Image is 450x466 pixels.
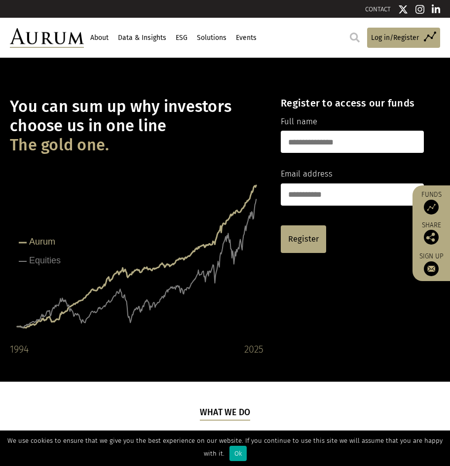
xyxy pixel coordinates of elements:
[281,225,326,253] a: Register
[371,33,419,43] span: Log in/Register
[10,28,84,48] img: Aurum
[424,200,439,215] img: Access Funds
[417,190,445,215] a: Funds
[10,136,109,155] span: The gold one.
[229,446,247,461] div: Ok
[350,33,360,42] img: search.svg
[10,97,263,155] h1: You can sum up why investors choose us in one line
[195,30,227,46] a: Solutions
[281,115,317,128] label: Full name
[116,30,167,46] a: Data & Insights
[415,4,424,14] img: Instagram icon
[417,222,445,245] div: Share
[424,230,439,245] img: Share this post
[200,406,251,420] h5: What we do
[281,97,424,109] h4: Register to access our funds
[234,30,258,46] a: Events
[424,261,439,276] img: Sign up to our newsletter
[29,255,61,265] tspan: Equities
[367,28,440,48] a: Log in/Register
[398,4,408,14] img: Twitter icon
[29,237,55,247] tspan: Aurum
[417,252,445,276] a: Sign up
[432,4,441,14] img: Linkedin icon
[281,168,333,180] label: Email address
[10,341,29,357] div: 1994
[174,30,188,46] a: ESG
[89,30,110,46] a: About
[244,341,263,357] div: 2025
[365,5,391,13] a: CONTACT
